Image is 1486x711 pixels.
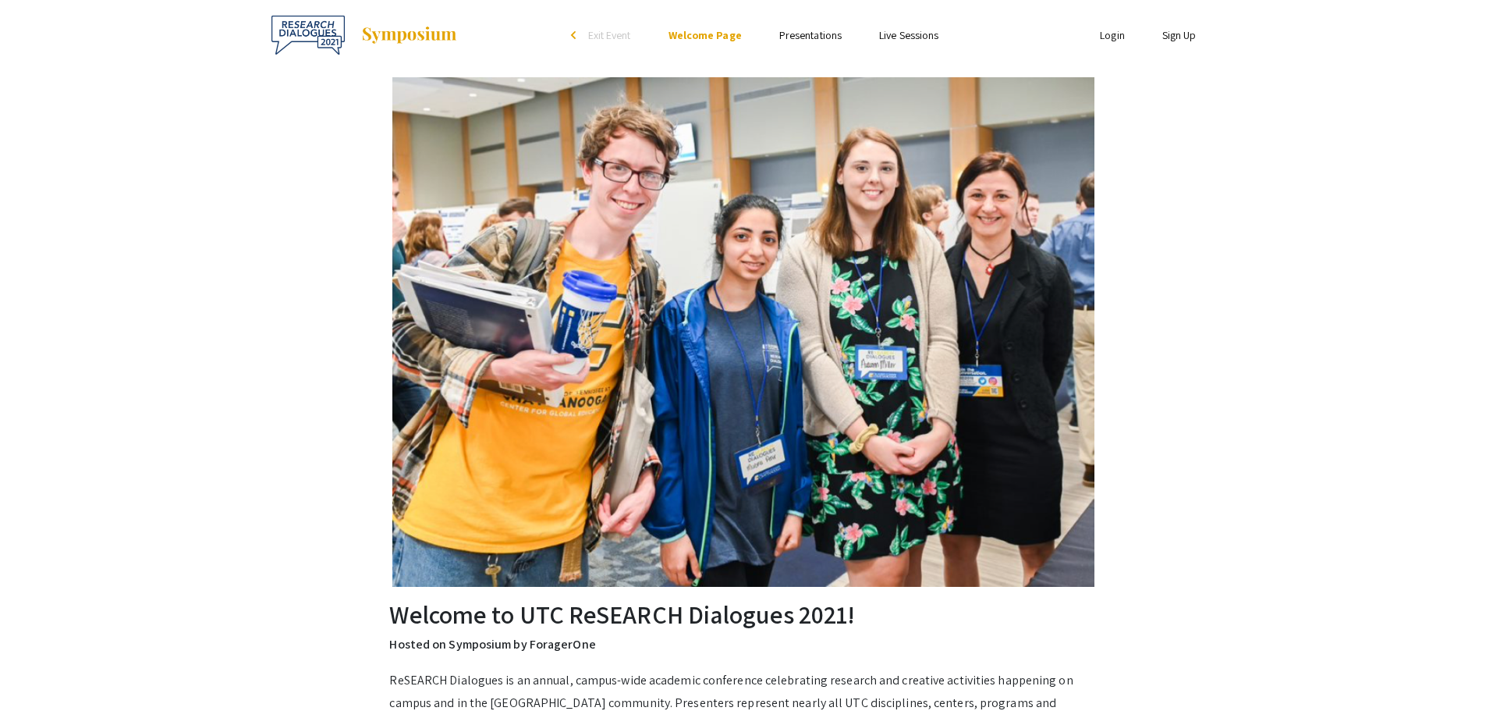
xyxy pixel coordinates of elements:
a: Login [1100,28,1125,42]
a: UTC ReSEARCH Dialogues 2021 [271,16,458,55]
a: Welcome Page [669,28,742,42]
img: UTC ReSEARCH Dialogues 2021 [392,77,1094,587]
span: Exit Event [588,28,631,42]
div: arrow_back_ios [571,30,580,40]
img: Symposium by ForagerOne [360,26,458,44]
a: Presentations [779,28,842,42]
a: Sign Up [1162,28,1197,42]
img: UTC ReSEARCH Dialogues 2021 [271,16,345,55]
h2: Welcome to UTC ReSEARCH Dialogues 2021! [389,599,1096,629]
iframe: Chat [12,641,66,699]
a: Live Sessions [879,28,938,42]
p: Hosted on Symposium by ForagerOne [389,635,1096,654]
